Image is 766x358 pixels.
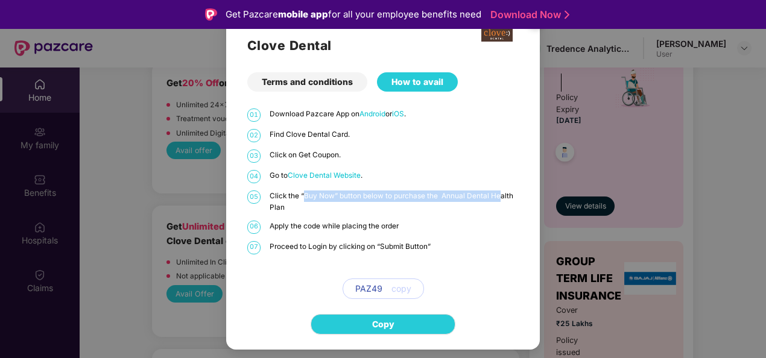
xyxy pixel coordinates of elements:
span: PAZ49 [355,282,382,295]
p: Apply the code while placing the order [270,221,519,232]
p: Click the “Buy Now” button below to purchase the Annual Dental Health Plan [270,190,519,213]
img: Stroke [565,8,569,21]
button: Copy [311,314,455,334]
span: 03 [247,149,261,163]
button: Close [519,3,551,36]
span: copy [391,282,411,295]
img: clove-dental%20png.png [481,27,513,42]
div: Terms and conditions [247,72,367,92]
p: Download Pazcare App on or . [270,108,519,120]
span: Copy [372,318,394,331]
a: Download Now [490,8,566,21]
a: Clove Dental Website [288,171,361,180]
strong: mobile app [278,8,328,20]
p: Click on Get Coupon. [270,149,519,161]
span: 02 [247,129,261,142]
p: Go to . [270,170,519,181]
p: Find Clove Dental Card. [270,129,519,140]
span: 06 [247,221,261,234]
span: 07 [247,241,261,254]
a: iOS [392,110,404,118]
span: 05 [247,190,261,204]
button: copy [382,279,411,298]
p: Proceed to Login by clicking on “Submit Button” [270,241,519,253]
span: 04 [247,170,261,183]
div: Get Pazcare for all your employee benefits need [226,7,481,22]
a: Android [359,110,385,118]
h2: Clove Dental [247,36,519,55]
img: Logo [205,8,217,20]
span: 01 [247,108,261,122]
div: How to avail [377,72,458,92]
